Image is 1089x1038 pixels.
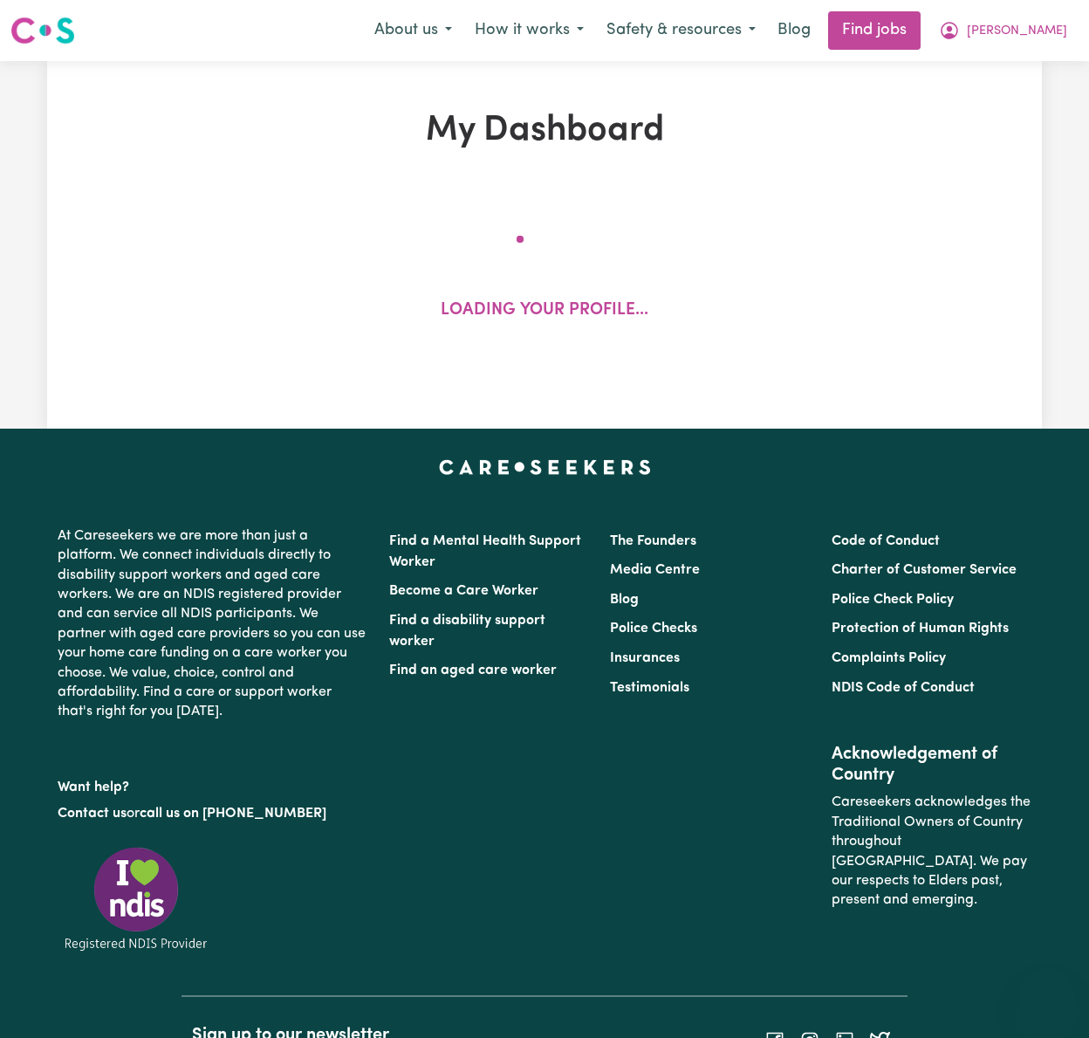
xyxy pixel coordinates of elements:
p: or [58,797,368,830]
img: Registered NDIS provider [58,844,215,953]
span: [PERSON_NAME] [967,22,1067,41]
p: Loading your profile... [441,299,648,324]
a: Find an aged care worker [389,663,557,677]
h1: My Dashboard [223,110,866,152]
h2: Acknowledgement of Country [832,744,1031,786]
a: NDIS Code of Conduct [832,681,975,695]
a: Find a Mental Health Support Worker [389,534,581,569]
a: Code of Conduct [832,534,940,548]
a: Police Checks [610,622,697,636]
p: Want help? [58,771,368,797]
button: My Account [928,12,1079,49]
a: call us on [PHONE_NUMBER] [140,807,326,821]
a: Protection of Human Rights [832,622,1009,636]
p: Careseekers acknowledges the Traditional Owners of Country throughout [GEOGRAPHIC_DATA]. We pay o... [832,786,1031,917]
a: Contact us [58,807,127,821]
a: The Founders [610,534,696,548]
button: Safety & resources [595,12,767,49]
a: Blog [767,11,821,50]
iframe: Button to launch messaging window [1019,968,1075,1024]
a: Find a disability support worker [389,614,545,649]
a: Become a Care Worker [389,584,538,598]
a: Blog [610,593,639,607]
a: Careseekers home page [439,460,651,474]
button: About us [363,12,463,49]
a: Charter of Customer Service [832,563,1017,577]
a: Find jobs [828,11,921,50]
img: Careseekers logo [10,15,75,46]
a: Police Check Policy [832,593,954,607]
a: Insurances [610,651,680,665]
a: Careseekers logo [10,10,75,51]
button: How it works [463,12,595,49]
a: Media Centre [610,563,700,577]
a: Testimonials [610,681,689,695]
a: Complaints Policy [832,651,946,665]
p: At Careseekers we are more than just a platform. We connect individuals directly to disability su... [58,519,368,729]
